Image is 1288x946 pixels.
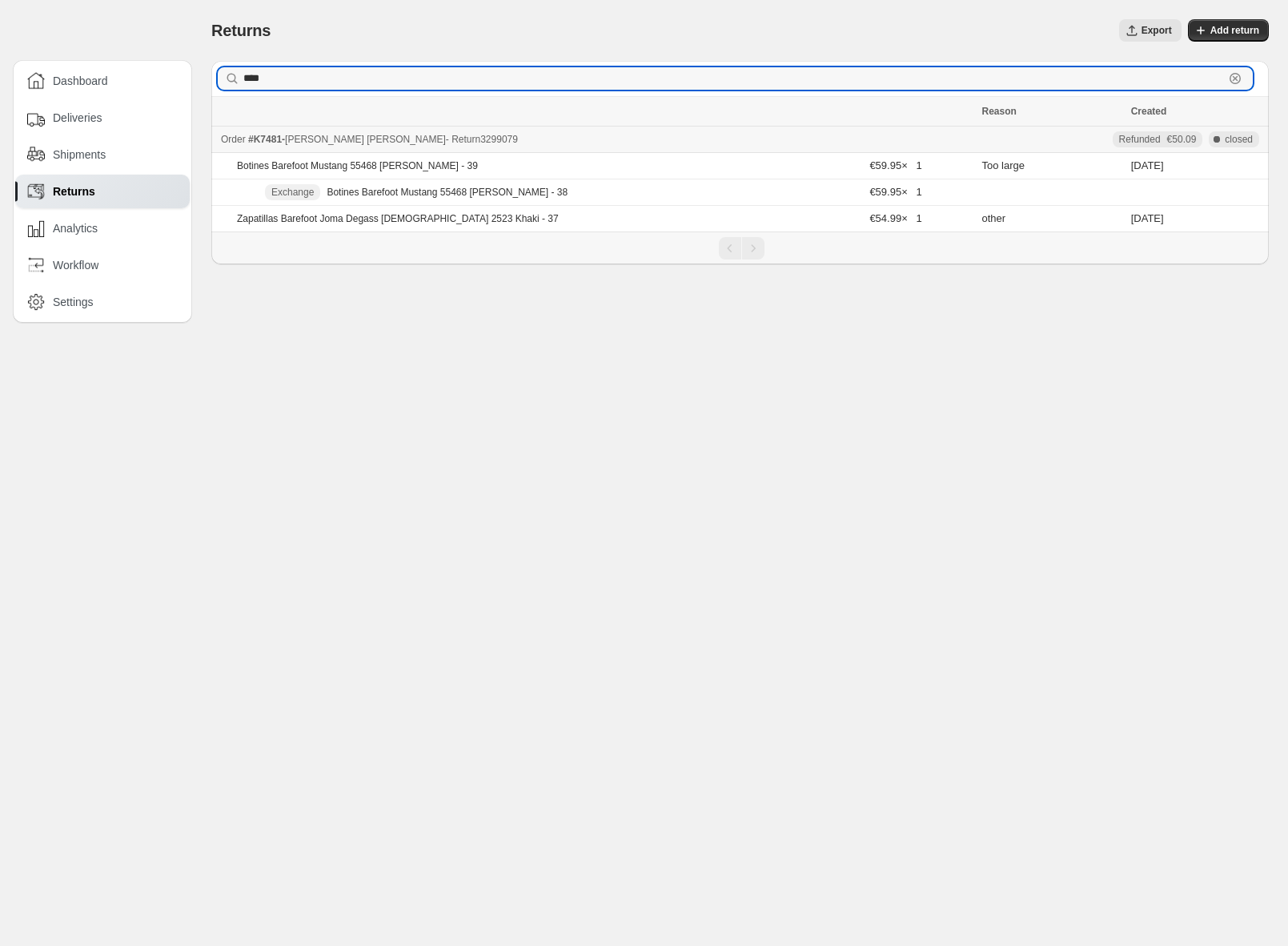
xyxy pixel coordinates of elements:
span: Created [1131,106,1167,117]
span: Add return [1210,24,1259,37]
td: other [977,206,1126,232]
span: €50.09 [1167,133,1197,146]
time: Thursday, October 9, 2025 at 10:13:46 PM [1131,159,1164,171]
span: €59.95 × 1 [869,186,921,198]
td: Too large [977,153,1126,179]
span: €59.95 × 1 [869,159,921,171]
p: Botines Barefoot Mustang 55468 [PERSON_NAME] - 38 [327,186,568,199]
span: Reason [982,106,1017,117]
span: Returns [211,22,271,39]
span: Deliveries [53,110,102,126]
span: Dashboard [53,73,108,89]
span: €54.99 × 1 [869,212,921,224]
button: Clear [1227,70,1243,87]
span: Settings [53,294,94,310]
span: #K7481 [248,134,282,145]
p: Botines Barefoot Mustang 55468 [PERSON_NAME] - 39 [237,159,478,172]
span: Shipments [53,147,106,163]
span: closed [1225,133,1253,146]
span: Returns [53,183,95,199]
span: Order [221,134,246,145]
span: Workflow [53,257,98,273]
button: Export [1119,19,1182,42]
p: Zapatillas Barefoot Joma Degass [DEMOGRAPHIC_DATA] 2523 Khaki - 37 [237,212,559,225]
span: [PERSON_NAME] [PERSON_NAME] [285,134,446,145]
nav: Pagination [211,231,1269,264]
span: Exchange [271,186,314,199]
span: Export [1142,24,1172,37]
time: Thursday, October 9, 2025 at 10:13:46 PM [1131,212,1164,224]
button: Add return [1188,19,1269,42]
span: Analytics [53,220,98,236]
div: - [221,131,973,147]
div: Refunded [1119,133,1197,146]
span: - Return 3299079 [446,134,518,145]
